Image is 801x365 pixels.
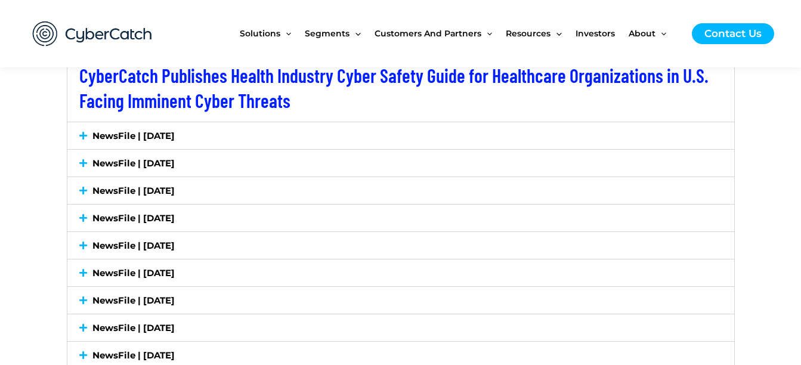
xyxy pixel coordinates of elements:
span: Solutions [240,8,280,58]
span: Resources [506,8,551,58]
a: NewsFile | [DATE] [92,322,175,333]
span: Segments [305,8,350,58]
nav: Site Navigation: New Main Menu [240,8,680,58]
span: Menu Toggle [280,8,291,58]
a: Contact Us [692,23,774,44]
a: NewsFile | [DATE] [92,130,175,141]
a: Investors [576,8,629,58]
span: About [629,8,655,58]
a: NewsFile | [DATE] [92,157,175,169]
a: NewsFile | [DATE] [92,295,175,306]
a: NewsFile | [DATE] [92,212,175,224]
span: Menu Toggle [655,8,666,58]
a: NewsFile | [DATE] [92,267,175,279]
a: NewsFile | [DATE] [92,349,175,361]
a: NewsFile | [DATE] [92,240,175,251]
a: NewsFile | [DATE] [92,185,175,196]
span: Customers and Partners [375,8,481,58]
img: CyberCatch [21,9,164,58]
a: CyberCatch Publishes Health Industry Cyber Safety Guide for Healthcare Organizations in U.S. Faci... [79,64,709,112]
span: Investors [576,8,615,58]
span: Menu Toggle [350,8,360,58]
span: Menu Toggle [551,8,561,58]
span: Menu Toggle [481,8,492,58]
